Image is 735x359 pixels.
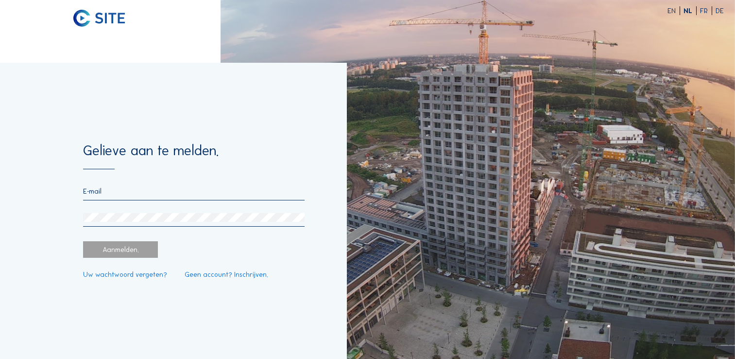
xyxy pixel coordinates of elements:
a: Geen account? Inschrijven. [185,271,268,278]
div: Aanmelden. [83,241,158,258]
img: C-SITE logo [73,10,125,27]
div: EN [667,7,680,14]
input: E-mail [83,187,305,196]
a: Uw wachtwoord vergeten? [83,271,167,278]
div: NL [684,7,697,14]
div: FR [700,7,712,14]
div: DE [716,7,724,14]
div: Gelieve aan te melden. [83,144,305,169]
